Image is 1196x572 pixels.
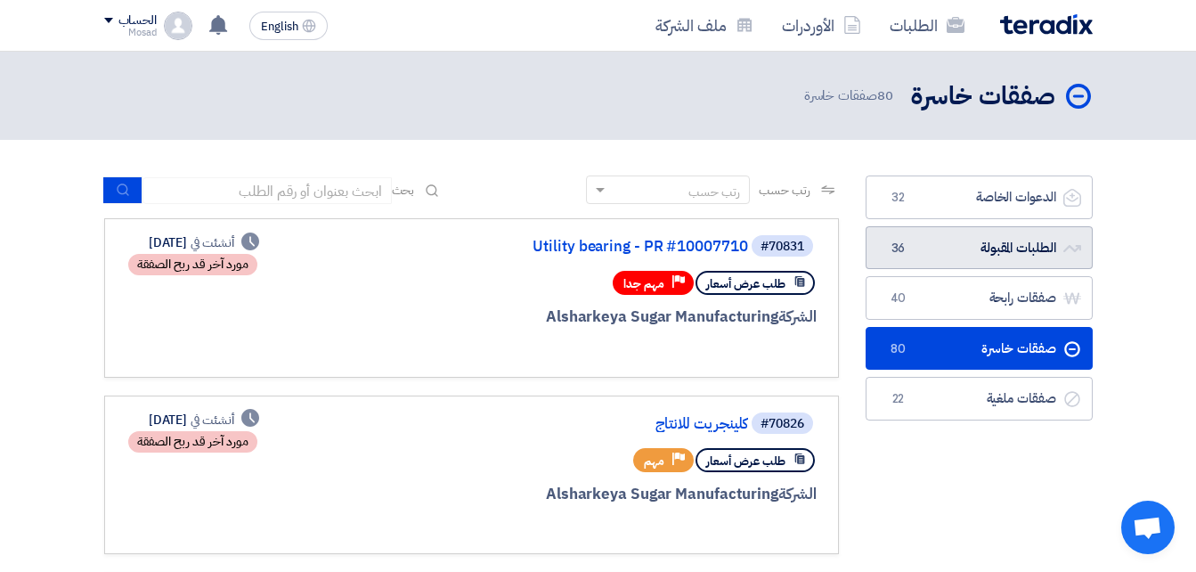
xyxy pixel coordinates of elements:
[877,86,893,105] span: 80
[164,12,192,40] img: profile_test.png
[866,327,1093,371] a: صفقات خاسرة80
[392,239,748,255] a: Utility bearing - PR #10007710
[866,176,1093,219] a: الدعوات الخاصة32
[875,4,979,46] a: الطلبات
[118,13,157,29] div: الحساب
[866,276,1093,320] a: صفقات رابحة40
[1000,14,1093,35] img: Teradix logo
[142,177,392,204] input: ابحث بعنوان أو رقم الطلب
[778,306,817,328] span: الشركة
[804,86,897,106] span: صفقات خاسرة
[688,183,740,201] div: رتب حسب
[888,189,909,207] span: 32
[191,233,233,252] span: أنشئت في
[392,181,415,200] span: بحث
[128,254,257,275] div: مورد آخر قد ربح الصفقة
[761,418,804,430] div: #70826
[249,12,328,40] button: English
[392,416,748,432] a: كلينجريت للانتاج
[759,181,810,200] span: رتب حسب
[623,275,664,292] span: مهم جدا
[866,226,1093,270] a: الطلبات المقبولة36
[888,290,909,307] span: 40
[866,377,1093,421] a: صفقات ملغية22
[388,306,817,329] div: Alsharkeya Sugar Manufacturing
[261,20,298,33] span: English
[1121,501,1175,554] a: Open chat
[641,4,768,46] a: ملف الشركة
[888,240,909,257] span: 36
[911,79,1055,114] h2: صفقات خاسرة
[149,233,259,252] div: [DATE]
[104,28,157,37] div: Mosad
[768,4,875,46] a: الأوردرات
[888,390,909,408] span: 22
[191,411,233,429] span: أنشئت في
[388,483,817,506] div: Alsharkeya Sugar Manufacturing
[706,275,785,292] span: طلب عرض أسعار
[644,453,664,470] span: مهم
[128,431,257,453] div: مورد آخر قد ربح الصفقة
[149,411,259,429] div: [DATE]
[888,340,909,358] span: 80
[706,453,785,470] span: طلب عرض أسعار
[761,241,804,253] div: #70831
[778,483,817,505] span: الشركة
